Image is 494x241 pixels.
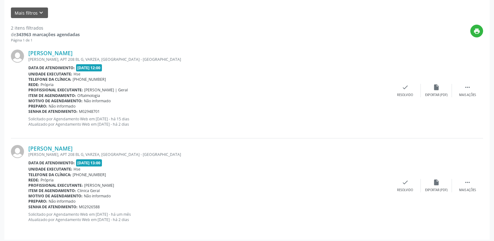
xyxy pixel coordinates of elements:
div: 2 itens filtrados [11,25,80,31]
span: [PHONE_NUMBER] [73,172,106,177]
b: Preparo: [28,199,47,204]
span: Não informado [49,199,75,204]
span: [DATE] 13:00 [76,159,102,166]
strong: 343963 marcações agendadas [16,31,80,37]
span: M02948701 [79,109,100,114]
span: [DATE] 12:00 [76,64,102,71]
b: Rede: [28,82,39,87]
span: [PERSON_NAME] [84,183,114,188]
b: Item de agendamento: [28,93,76,98]
b: Motivo de agendamento: [28,98,83,104]
i: insert_drive_file [433,84,440,91]
a: [PERSON_NAME] [28,50,73,56]
b: Profissional executante: [28,183,83,188]
b: Data de atendimento: [28,160,75,166]
span: Própria [41,177,54,183]
span: Não informado [84,193,111,199]
i:  [464,179,471,186]
b: Telefone da clínica: [28,172,71,177]
p: Solicitado por Agendamento Web em [DATE] - há 15 dias Atualizado por Agendamento Web em [DATE] - ... [28,116,390,127]
div: [PERSON_NAME], APT 208 BL G, VARZEA, [GEOGRAPHIC_DATA] - [GEOGRAPHIC_DATA] [28,57,390,62]
span: Própria [41,82,54,87]
div: de [11,31,80,38]
img: img [11,145,24,158]
span: Clinica Geral [77,188,100,193]
span: [PERSON_NAME] | Geral [84,87,128,93]
b: Profissional executante: [28,87,83,93]
b: Item de agendamento: [28,188,76,193]
span: [PHONE_NUMBER] [73,77,106,82]
button: print [470,25,483,37]
b: Unidade executante: [28,166,72,172]
b: Motivo de agendamento: [28,193,83,199]
i: check [402,84,409,91]
img: img [11,50,24,63]
b: Preparo: [28,104,47,109]
b: Senha de atendimento: [28,204,78,210]
b: Unidade executante: [28,71,72,77]
span: Não informado [49,104,75,109]
i: print [473,28,480,35]
span: M02926588 [79,204,100,210]
div: Exportar (PDF) [425,188,448,192]
span: Hse [74,71,80,77]
div: Mais ações [459,188,476,192]
span: Hse [74,166,80,172]
div: Resolvido [397,93,413,97]
div: [PERSON_NAME], APT 208 BL G, VARZEA, [GEOGRAPHIC_DATA] - [GEOGRAPHIC_DATA] [28,152,390,157]
button: Mais filtroskeyboard_arrow_down [11,7,48,18]
span: Oftalmologia [77,93,100,98]
div: Exportar (PDF) [425,93,448,97]
i:  [464,84,471,91]
span: Não informado [84,98,111,104]
a: [PERSON_NAME] [28,145,73,152]
i: check [402,179,409,186]
b: Rede: [28,177,39,183]
b: Telefone da clínica: [28,77,71,82]
i: keyboard_arrow_down [38,9,45,16]
b: Senha de atendimento: [28,109,78,114]
div: Mais ações [459,93,476,97]
div: Página 1 de 1 [11,38,80,43]
i: insert_drive_file [433,179,440,186]
p: Solicitado por Agendamento Web em [DATE] - há um mês Atualizado por Agendamento Web em [DATE] - h... [28,212,390,222]
b: Data de atendimento: [28,65,75,70]
div: Resolvido [397,188,413,192]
